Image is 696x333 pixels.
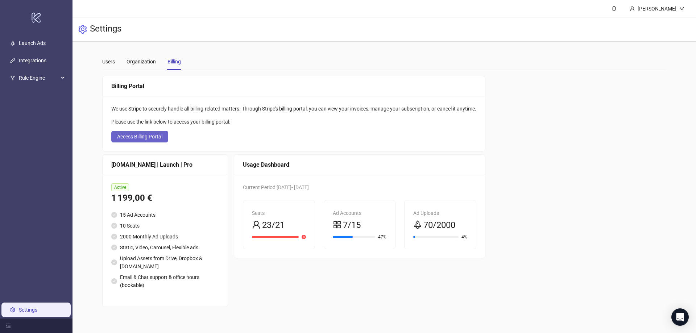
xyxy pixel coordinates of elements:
[111,223,117,229] span: check-circle
[378,235,386,239] span: 47%
[252,220,261,229] span: user
[302,235,306,239] span: close-circle
[19,71,59,86] span: Rule Engine
[111,278,117,284] span: check-circle
[111,118,476,126] div: Please use the link below to access your billing portal:
[111,212,117,218] span: check-circle
[78,25,87,34] span: setting
[461,235,467,239] span: 4%
[111,211,219,219] li: 15 Ad Accounts
[111,160,219,169] div: [DOMAIN_NAME] | Launch | Pro
[630,6,635,11] span: user
[19,307,37,313] a: Settings
[111,222,219,230] li: 10 Seats
[635,5,679,13] div: [PERSON_NAME]
[243,160,476,169] div: Usage Dashboard
[111,183,129,191] span: Active
[111,234,117,240] span: check-circle
[423,218,455,232] span: 70/2000
[111,233,219,241] li: 2000 Monthly Ad Uploads
[679,6,684,11] span: down
[111,191,219,205] div: 1 199,00 €
[612,6,617,11] span: bell
[111,259,117,265] span: check-circle
[90,23,121,36] h3: Settings
[111,254,219,270] li: Upload Assets from Drive, Dropbox & [DOMAIN_NAME]
[333,220,341,229] span: appstore
[19,58,46,64] a: Integrations
[252,209,306,217] div: Seats
[111,273,219,289] li: Email & Chat support & office hours (bookable)
[111,105,476,113] div: We use Stripe to securely handle all billing-related matters. Through Stripe's billing portal, yo...
[117,134,162,140] span: Access Billing Portal
[262,218,285,232] span: 23/21
[102,58,115,66] div: Users
[343,218,361,232] span: 7/15
[19,41,46,46] a: Launch Ads
[413,220,422,229] span: rocket
[127,58,156,66] div: Organization
[333,209,387,217] div: Ad Accounts
[243,184,309,190] span: Current Period: [DATE] - [DATE]
[10,76,15,81] span: fork
[413,209,467,217] div: Ad Uploads
[6,323,11,328] span: menu-fold
[111,82,476,91] div: Billing Portal
[671,308,689,326] div: Open Intercom Messenger
[111,245,117,250] span: check-circle
[111,131,168,142] button: Access Billing Portal
[167,58,181,66] div: Billing
[111,243,219,251] li: Static, Video, Carousel, Flexible ads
